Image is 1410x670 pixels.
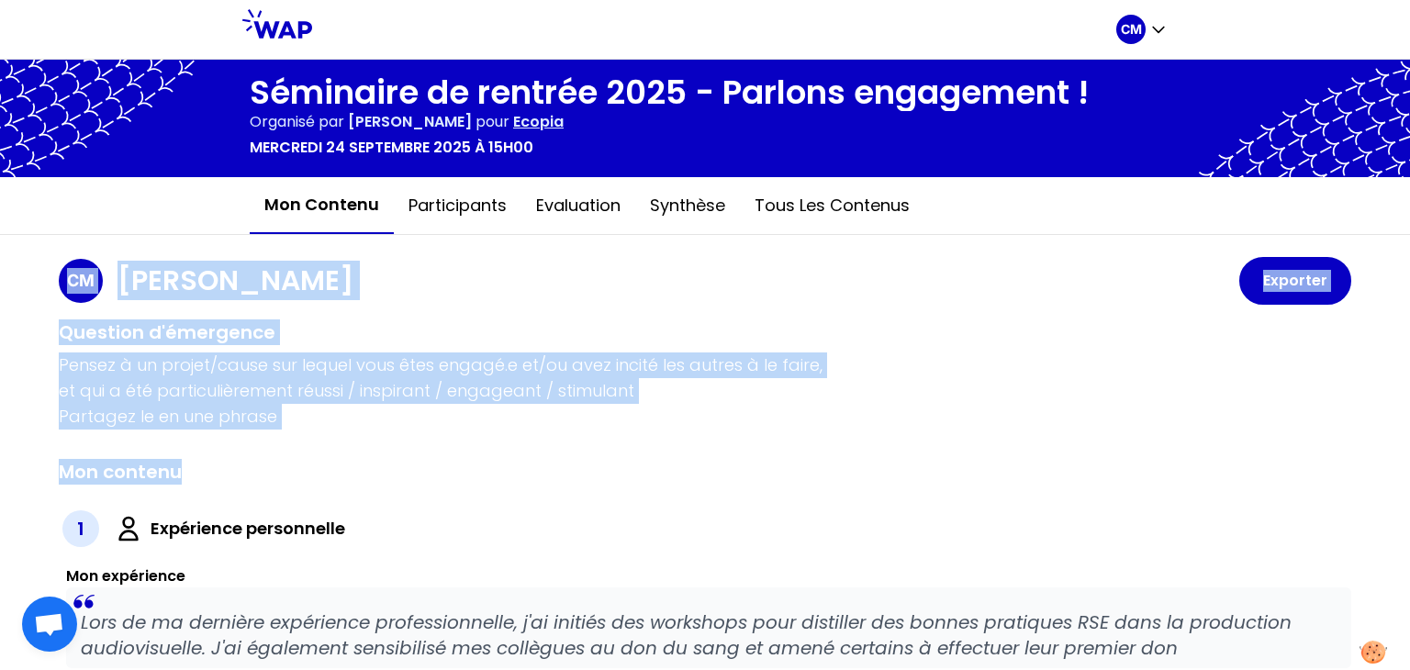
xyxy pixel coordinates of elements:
[635,178,740,233] button: Synthèse
[151,516,345,542] label: Expérience personnelle
[394,178,521,233] button: Participants
[250,137,533,159] p: mercredi 24 septembre 2025 à 15h00
[250,74,1089,111] h1: Séminaire de rentrée 2025 - Parlons engagement !
[740,178,924,233] button: Tous les contenus
[1116,15,1168,44] button: CM
[117,264,353,297] h1: [PERSON_NAME]
[250,111,344,133] p: Organisé par
[476,111,509,133] p: pour
[62,510,99,547] div: 1
[250,177,394,234] button: Mon contenu
[348,111,472,132] span: [PERSON_NAME]
[1121,20,1142,39] p: CM
[1239,257,1351,305] button: Exporter
[59,459,182,485] h2: Mon contenu
[66,565,1351,587] h3: Mon expérience
[81,609,1337,661] p: Lors de ma dernière expérience professionnelle, j'ai initiés des workshops pour distiller des bon...
[513,111,564,133] p: Ecopia
[59,319,1351,345] h2: Question d'émergence
[521,178,635,233] button: Evaluation
[22,597,77,652] div: Ouvrir le chat
[67,268,95,294] p: CM
[59,352,1351,430] p: Pensez à un projet/cause sur lequel vous êtes engagé.e et/ou avez incité les autres à le faire, e...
